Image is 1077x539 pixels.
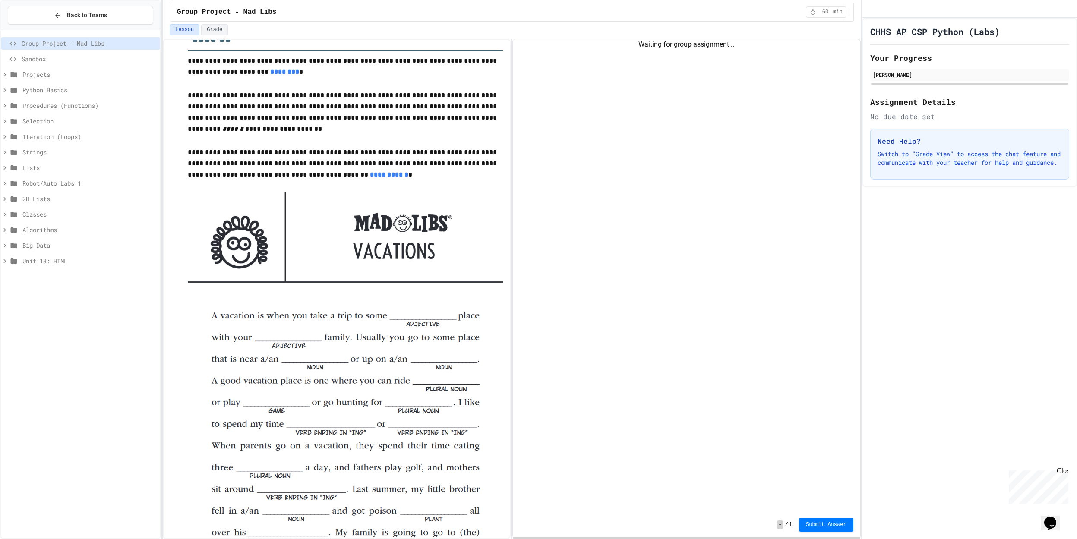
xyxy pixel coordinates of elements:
[170,24,199,35] button: Lesson
[22,117,157,126] span: Selection
[1041,504,1068,530] iframe: chat widget
[870,111,1069,122] div: No due date set
[799,518,853,532] button: Submit Answer
[22,101,157,110] span: Procedures (Functions)
[878,150,1062,167] p: Switch to "Grade View" to access the chat feature and communicate with your teacher for help and ...
[777,520,783,529] span: -
[67,11,107,20] span: Back to Teams
[878,136,1062,146] h3: Need Help?
[833,9,843,16] span: min
[870,52,1069,64] h2: Your Progress
[22,70,157,79] span: Projects
[8,6,153,25] button: Back to Teams
[806,521,846,528] span: Submit Answer
[201,24,228,35] button: Grade
[22,148,157,157] span: Strings
[22,179,157,188] span: Robot/Auto Labs 1
[785,521,788,528] span: /
[3,3,60,55] div: Chat with us now!Close
[789,521,792,528] span: 1
[870,25,1000,38] h1: CHHS AP CSP Python (Labs)
[22,256,157,265] span: Unit 13: HTML
[22,85,157,95] span: Python Basics
[22,241,157,250] span: Big Data
[870,96,1069,108] h2: Assignment Details
[22,225,157,234] span: Algorithms
[22,39,157,48] span: Group Project - Mad Libs
[873,71,1067,79] div: [PERSON_NAME]
[22,132,157,141] span: Iteration (Loops)
[1005,467,1068,504] iframe: chat widget
[22,210,157,219] span: Classes
[818,9,832,16] span: 60
[22,54,157,63] span: Sandbox
[22,194,157,203] span: 2D Lists
[22,163,157,172] span: Lists
[177,7,276,17] span: Group Project - Mad Libs
[513,39,860,50] div: Waiting for group assignment...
